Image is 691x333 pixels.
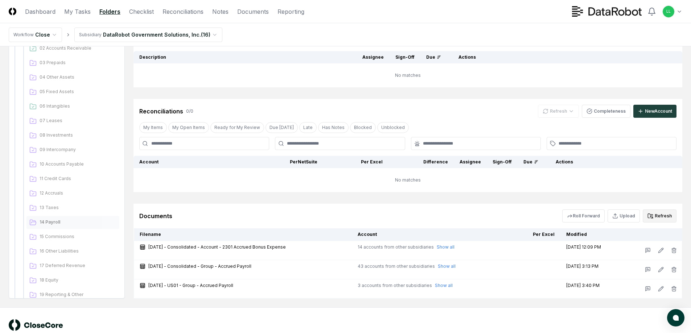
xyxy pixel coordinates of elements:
[237,7,269,16] a: Documents
[40,175,116,182] span: 11 Credit Cards
[13,32,34,38] div: Workflow
[350,122,376,133] button: Blocked
[390,51,420,63] th: Sign-Off
[26,230,119,243] a: 15 Commissions
[40,59,116,66] span: 03 Prepaids
[9,28,222,42] nav: breadcrumb
[40,248,116,254] span: 16 Other Liabilities
[26,187,119,200] a: 12 Accruals
[377,122,409,133] button: Unblocked
[523,159,538,165] div: Due
[79,32,102,38] div: Subsidiary
[388,156,454,168] th: Difference
[25,7,55,16] a: Dashboard
[133,168,682,192] td: No matches
[40,45,116,51] span: 02 Accounts Receivable
[168,122,209,133] button: My Open Items
[633,105,676,118] button: NewAccount
[140,263,346,270] a: [DATE] - Consolidated - Group - Accrued Payroll
[26,201,119,215] a: 13 Taxes
[318,122,349,133] button: Has Notes
[139,159,252,165] div: Account
[358,244,434,250] span: 14 accounts from other subsidiaries
[40,219,116,225] span: 14 Payroll
[662,5,675,18] button: LL
[435,282,453,289] button: Show all
[258,156,323,168] th: Per NetSuite
[133,63,682,87] td: No matches
[133,51,357,63] th: Description
[26,216,119,229] a: 14 Payroll
[40,291,116,298] span: 19 Reporting & Other
[323,156,388,168] th: Per Excel
[186,108,193,115] div: 0 / 0
[645,108,672,115] div: New Account
[134,228,352,241] th: Filename
[277,7,304,16] a: Reporting
[9,8,16,15] img: Logo
[40,233,116,240] span: 15 Commissions
[26,259,119,272] a: 17 Deferred Revenue
[438,263,456,270] button: Show all
[666,9,671,14] span: LL
[139,122,167,133] button: My Items
[40,88,116,95] span: 05 Fixed Assets
[26,57,119,70] a: 03 Prepaids
[26,115,119,128] a: 07 Leases
[26,42,119,55] a: 02 Accounts Receivable
[437,244,455,250] button: Show all
[40,190,116,196] span: 12 Accruals
[667,309,684,326] button: atlas-launcher
[358,263,435,270] span: 43 accounts from other subsidiaries
[358,282,432,289] span: 3 accounts from other subsidiaries
[26,245,119,258] a: 16 Other Liabilities
[40,277,116,283] span: 18 Equity
[40,117,116,124] span: 07 Leases
[550,159,676,165] div: Actions
[562,209,605,222] button: Roll Forward
[266,122,298,133] button: Due Today
[582,105,630,118] button: Completeness
[210,122,264,133] button: Ready for My Review
[453,54,676,61] div: Actions
[643,209,676,222] button: Refresh
[560,228,621,241] th: Modified
[608,209,640,222] button: Upload
[572,6,642,17] img: DataRobot logo
[487,156,518,168] th: Sign-Off
[26,129,119,142] a: 08 Investments
[560,279,621,299] td: [DATE] 3:40 PM
[426,54,441,61] div: Due
[560,241,621,260] td: [DATE] 12:09 PM
[99,7,120,16] a: Folders
[352,228,495,241] th: Account
[64,7,91,16] a: My Tasks
[560,260,621,279] td: [DATE] 3:13 PM
[26,158,119,171] a: 10 Accounts Payable
[40,204,116,211] span: 13 Taxes
[357,51,390,63] th: Assignee
[26,288,119,301] a: 19 Reporting & Other
[140,244,346,250] a: [DATE] - Consolidated - Account - 2301 Accrued Bonus Expense
[495,228,560,241] th: Per Excel
[129,7,154,16] a: Checklist
[140,282,346,289] a: [DATE] - US01 - Group - Accrued Payroll
[26,71,119,84] a: 04 Other Assets
[40,262,116,269] span: 17 Deferred Revenue
[454,156,487,168] th: Assignee
[163,7,203,16] a: Reconciliations
[40,132,116,138] span: 08 Investments
[139,212,172,220] div: Documents
[26,274,119,287] a: 18 Equity
[40,146,116,153] span: 09 Intercompany
[26,143,119,157] a: 09 Intercompany
[40,161,116,167] span: 10 Accounts Payable
[26,100,119,113] a: 06 Intangibles
[139,107,183,116] div: Reconciliations
[26,86,119,99] a: 05 Fixed Assets
[212,7,229,16] a: Notes
[40,74,116,80] span: 04 Other Assets
[299,122,317,133] button: Late
[26,172,119,186] a: 11 Credit Cards
[40,103,116,109] span: 06 Intangibles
